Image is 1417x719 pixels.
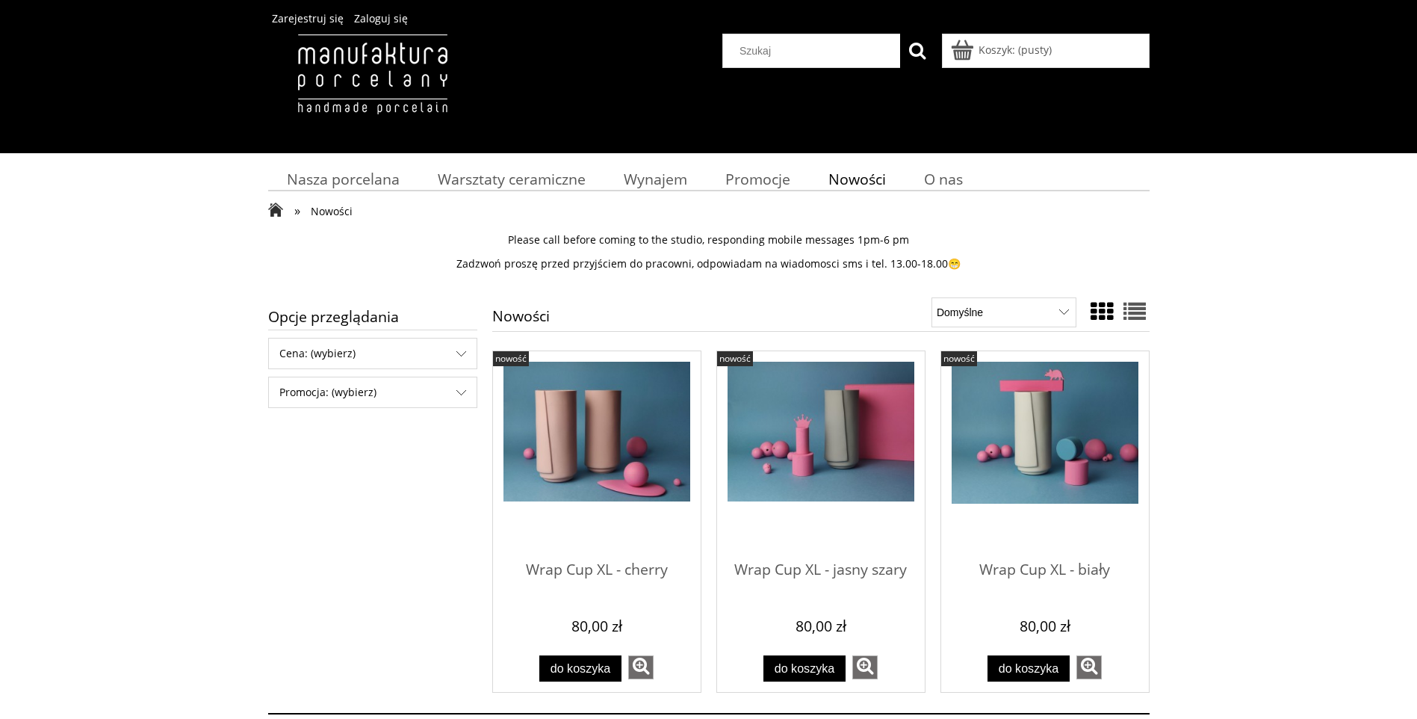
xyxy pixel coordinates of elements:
[268,34,477,146] img: Manufaktura Porcelany
[1076,655,1102,679] a: zobacz więcej
[987,655,1070,682] button: Do koszyka Wrap Cup XL - biały
[852,655,878,679] a: zobacz więcej
[551,661,611,675] span: Do koszyka
[828,169,886,189] span: Nowości
[503,362,690,549] a: Przejdź do produktu Wrap Cup XL - cherry
[311,204,353,218] span: Nowości
[979,43,1015,57] span: Koszyk:
[287,169,400,189] span: Nasza porcelana
[503,549,690,608] a: Wrap Cup XL - cherry
[1018,43,1052,57] b: (pusty)
[775,661,835,675] span: Do koszyka
[268,377,477,408] div: Filtruj
[952,549,1138,593] span: Wrap Cup XL - biały
[999,661,1059,675] span: Do koszyka
[943,352,975,365] span: nowość
[728,362,914,502] img: Wrap Cup XL - jasny szary
[268,233,1150,247] p: Please call before coming to the studio, responding mobile messages 1pm-6 pm
[628,655,654,679] a: zobacz więcej
[268,164,419,194] a: Nasza porcelana
[900,34,934,68] button: Szukaj
[272,11,344,25] a: Zarejestruj się
[269,339,477,368] span: Cena: (wybierz)
[809,164,905,194] a: Nowości
[706,164,809,194] a: Promocje
[952,362,1138,504] img: Wrap Cup XL - biały
[268,257,1150,271] p: Zadzwoń proszę przed przyjściem do pracowni, odpowiadam na wiadomosci sms i tel. 13.00-18.00😁
[728,549,914,593] span: Wrap Cup XL - jasny szary
[952,549,1138,608] a: Wrap Cup XL - biały
[728,362,914,549] a: Przejdź do produktu Wrap Cup XL - jasny szary
[763,655,846,682] button: Do koszyka Wrap Cup XL - jasny szary
[269,377,477,407] span: Promocja: (wybierz)
[924,169,963,189] span: O nas
[1123,296,1146,327] a: Widok pełny
[719,352,751,365] span: nowość
[503,362,690,502] img: Wrap Cup XL - cherry
[952,362,1138,549] a: Przejdź do produktu Wrap Cup XL - biały
[953,43,1052,57] a: Produkty w koszyku 0. Przejdź do koszyka
[539,655,621,682] button: Do koszyka Wrap Cup XL - cherry
[931,297,1076,327] select: Sortuj wg
[571,616,622,636] em: 80,00 zł
[1091,296,1113,327] a: Widok ze zdjęciem
[294,202,300,219] span: »
[725,169,790,189] span: Promocje
[495,352,527,365] span: nowość
[418,164,604,194] a: Warsztaty ceramiczne
[354,11,408,25] a: Zaloguj się
[728,34,900,67] input: Szukaj w sklepie
[503,549,690,593] span: Wrap Cup XL - cherry
[268,303,477,330] span: Opcje przeglądania
[438,169,586,189] span: Warsztaty ceramiczne
[905,164,982,194] a: O nas
[268,338,477,369] div: Filtruj
[604,164,706,194] a: Wynajem
[1020,616,1070,636] em: 80,00 zł
[624,169,687,189] span: Wynajem
[796,616,846,636] em: 80,00 zł
[492,309,550,331] h1: Nowości
[728,549,914,608] a: Wrap Cup XL - jasny szary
